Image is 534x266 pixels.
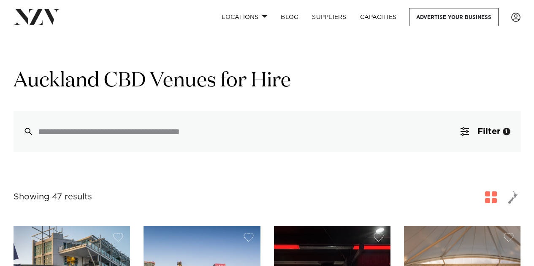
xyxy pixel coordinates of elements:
img: nzv-logo.png [14,9,60,24]
a: Capacities [353,8,404,26]
span: Filter [477,127,500,136]
h1: Auckland CBD Venues for Hire [14,68,520,94]
div: Showing 47 results [14,191,92,204]
a: Advertise your business [409,8,499,26]
a: Locations [215,8,274,26]
div: 1 [503,128,510,135]
button: Filter1 [450,111,520,152]
a: SUPPLIERS [305,8,353,26]
a: BLOG [274,8,305,26]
